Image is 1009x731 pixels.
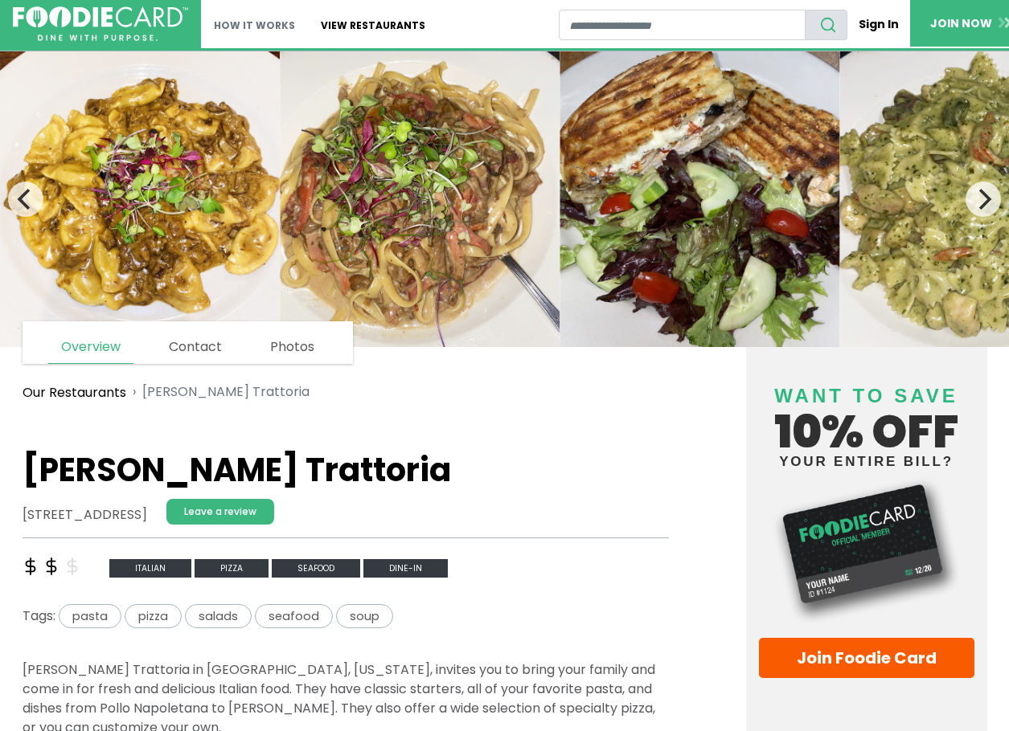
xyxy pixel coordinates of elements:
span: Dine-in [363,559,448,578]
button: search [805,10,847,40]
button: Previous [8,182,43,217]
span: pizza [125,604,182,629]
a: italian [109,557,195,576]
nav: page links [23,321,353,364]
h4: 10% off [759,365,974,468]
input: restaurant search [559,10,805,40]
div: Tags: [23,604,669,635]
img: FoodieCard; Eat, Drink, Save, Donate [13,6,188,42]
a: pasta [55,606,125,625]
a: pizza [125,606,185,625]
a: seafood [255,606,336,625]
a: Join Foodie Card [759,638,974,678]
small: your entire bill? [759,455,974,468]
a: Sign In [847,10,910,39]
span: seafood [255,604,333,629]
span: salads [185,604,252,629]
a: Our Restaurants [23,383,126,402]
a: Dine-in [363,557,448,576]
img: Foodie Card [759,476,974,625]
span: italian [109,559,191,578]
a: soup [336,606,393,625]
nav: breadcrumb [23,373,669,412]
h1: [PERSON_NAME] Trattoria [23,451,669,489]
span: seafood [272,559,360,578]
a: Overview [48,331,133,364]
a: Contact [156,331,235,363]
li: [PERSON_NAME] Trattoria [126,382,310,402]
span: pasta [59,604,121,629]
a: salads [185,606,255,625]
a: pizza [195,557,272,576]
span: pizza [195,559,269,578]
span: soup [336,604,393,629]
button: Next [966,182,1001,217]
a: seafood [272,557,363,576]
a: Photos [257,331,327,363]
span: Want to save [774,385,958,406]
address: [STREET_ADDRESS] [23,505,147,525]
a: Leave a review [166,499,274,525]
